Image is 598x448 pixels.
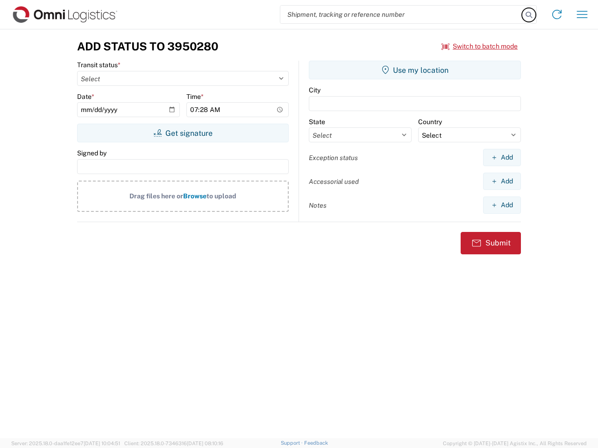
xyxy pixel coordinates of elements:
[124,441,223,446] span: Client: 2025.18.0-7346316
[187,441,223,446] span: [DATE] 08:10:16
[129,192,183,200] span: Drag files here or
[77,149,107,157] label: Signed by
[483,149,521,166] button: Add
[309,177,359,186] label: Accessorial used
[183,192,206,200] span: Browse
[77,124,289,142] button: Get signature
[443,439,587,448] span: Copyright © [DATE]-[DATE] Agistix Inc., All Rights Reserved
[309,201,327,210] label: Notes
[309,86,320,94] label: City
[304,440,328,446] a: Feedback
[77,92,94,101] label: Date
[281,440,304,446] a: Support
[77,40,218,53] h3: Add Status to 3950280
[11,441,120,446] span: Server: 2025.18.0-daa1fe12ee7
[309,61,521,79] button: Use my location
[77,61,121,69] label: Transit status
[418,118,442,126] label: Country
[461,232,521,254] button: Submit
[84,441,120,446] span: [DATE] 10:04:51
[206,192,236,200] span: to upload
[309,154,358,162] label: Exception status
[280,6,522,23] input: Shipment, tracking or reference number
[441,39,518,54] button: Switch to batch mode
[483,196,521,214] button: Add
[186,92,204,101] label: Time
[309,118,325,126] label: State
[483,173,521,190] button: Add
